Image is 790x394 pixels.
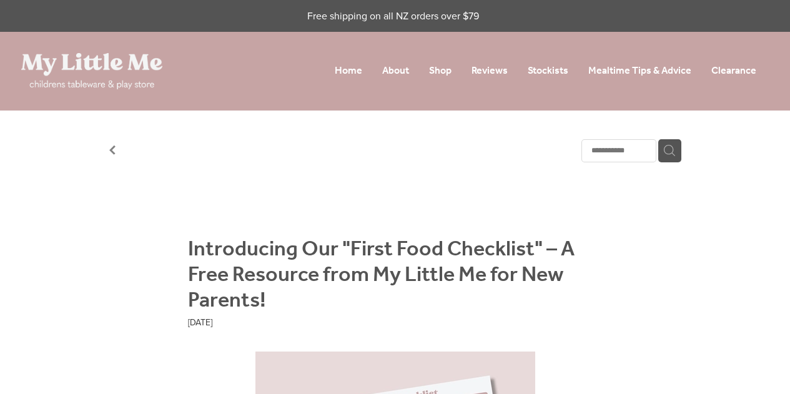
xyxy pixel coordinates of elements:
[188,237,603,315] h1: Introducing Our "First Food Checklist" – A Free Resource from My Little Me for New Parents!
[188,315,603,329] div: [DATE]
[711,61,756,81] a: Clearance
[21,9,764,22] p: Free shipping on all NZ orders over $79
[588,61,691,81] a: Mealtime Tips & Advice
[21,53,170,89] a: My Little Me Ltd homepage
[429,61,452,81] a: Shop
[528,61,568,81] a: Stockists
[382,61,409,81] a: About
[335,61,362,81] a: Home
[472,61,508,81] a: Reviews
